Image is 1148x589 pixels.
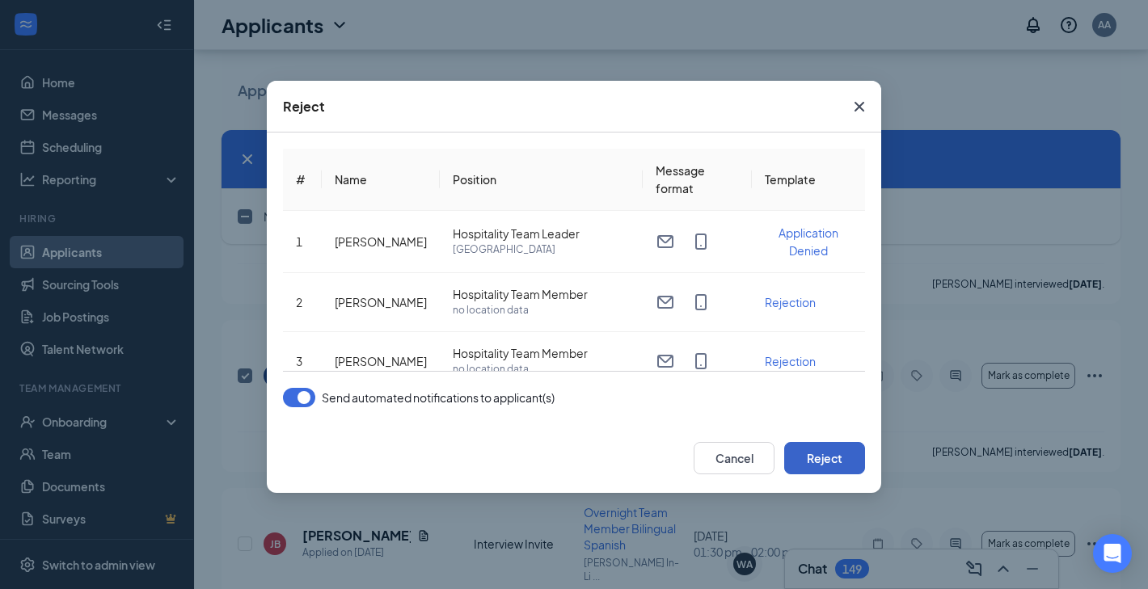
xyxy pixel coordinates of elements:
span: [GEOGRAPHIC_DATA] [453,242,630,258]
th: Name [322,149,440,211]
span: Hospitality Team Member [453,286,630,302]
th: Position [440,149,643,211]
span: no location data [453,302,630,318]
button: Reject [784,442,865,474]
svg: Email [656,232,675,251]
td: [PERSON_NAME] [322,211,440,273]
th: # [283,149,322,211]
div: Reject [283,98,325,116]
button: Rejection [765,352,816,370]
td: [PERSON_NAME] [322,332,440,391]
th: Message format [643,149,752,211]
span: Rejection [765,295,816,309]
span: 3 [296,354,302,368]
svg: MobileSms [691,351,711,371]
button: Cancel [694,442,774,474]
span: Send automated notifications to applicant(s) [322,388,555,407]
button: Application Denied [765,224,852,259]
div: Open Intercom Messenger [1093,534,1132,573]
span: Rejection [765,354,816,368]
th: Template [752,149,865,211]
svg: MobileSms [691,292,711,312]
svg: Cross [850,97,869,116]
span: Hospitality Team Member [453,345,630,361]
svg: MobileSms [691,232,711,251]
svg: Email [656,292,675,312]
button: Rejection [765,293,816,311]
span: 2 [296,295,302,309]
span: no location data [453,361,630,377]
button: Close [838,81,881,133]
td: [PERSON_NAME] [322,273,440,332]
span: 1 [296,234,302,249]
span: Application Denied [779,225,838,258]
span: Hospitality Team Leader [453,225,630,242]
svg: Email [656,351,675,371]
